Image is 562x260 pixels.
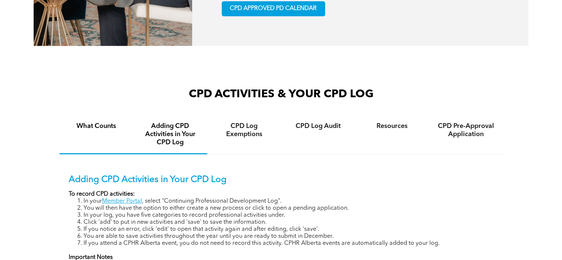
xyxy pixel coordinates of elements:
[288,122,348,130] h4: CPD Log Audit
[140,122,201,146] h4: Adding CPD Activities in Your CPD Log
[84,233,494,240] li: You are able to save activities throughout the year until you are ready to submit in December.
[362,122,422,130] h4: Resources
[84,212,494,219] li: In your log, you have five categories to record professional activities under.
[102,198,142,204] a: Member Portal
[222,1,325,16] a: CPD APPROVED PD CALENDAR
[84,205,494,212] li: You will then have the option to either create a new process or click to open a pending application.
[230,5,317,12] span: CPD APPROVED PD CALENDAR
[84,219,494,226] li: Click 'add' to put in new activities and 'save' to save the information.
[84,198,494,205] li: In your , select "Continuing Professional Development Log".
[84,226,494,233] li: If you notice an error, click 'edit' to open that activity again and after editing, click 'save'.
[66,122,127,130] h4: What Counts
[84,240,494,247] li: If you attend a CPHR Alberta event, you do not need to record this activity. CPHR Alberta events ...
[436,122,496,138] h4: CPD Pre-Approval Application
[69,175,494,185] p: Adding CPD Activities in Your CPD Log
[189,89,374,100] span: CPD ACTIVITIES & YOUR CPD LOG
[214,122,275,138] h4: CPD Log Exemptions
[69,191,135,197] strong: To record CPD activities:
